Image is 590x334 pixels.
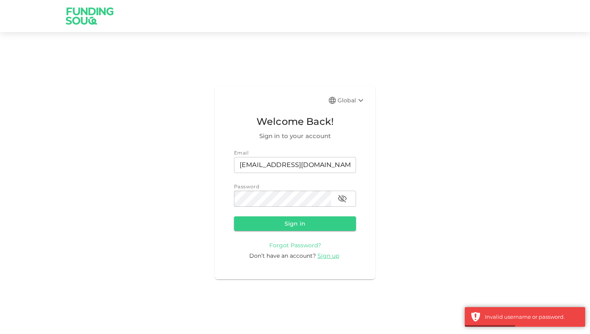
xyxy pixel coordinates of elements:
[249,252,316,259] span: Don’t have an account?
[485,313,579,321] div: Invalid username or password.
[234,157,356,173] input: email
[234,191,331,207] input: password
[317,252,339,259] span: Sign up
[269,241,321,249] a: Forgot Password?
[234,216,356,231] button: Sign in
[234,183,259,189] span: Password
[338,96,366,105] div: Global
[234,150,248,156] span: Email
[234,114,356,129] span: Welcome Back!
[234,131,356,141] span: Sign in to your account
